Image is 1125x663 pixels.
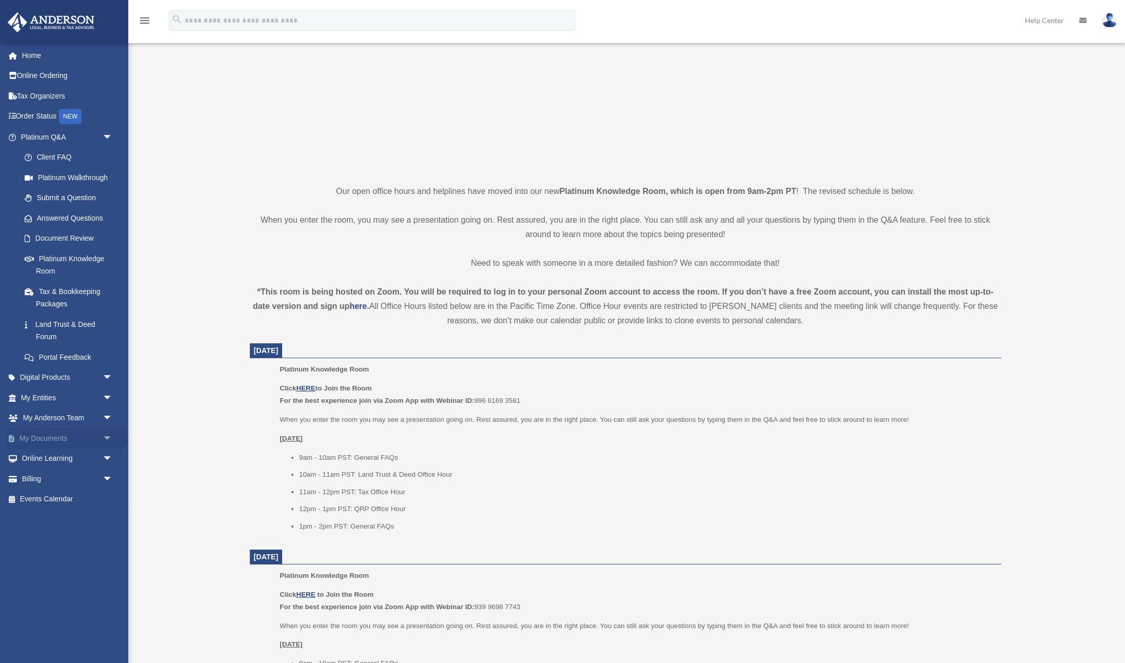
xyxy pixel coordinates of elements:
[7,469,128,489] a: Billingarrow_drop_down
[14,228,128,249] a: Document Review
[103,428,123,449] span: arrow_drop_down
[103,367,123,388] span: arrow_drop_down
[7,127,128,147] a: Platinum Q&Aarrow_drop_down
[280,572,369,579] span: Platinum Knowledge Room
[59,109,82,124] div: NEW
[14,248,123,281] a: Platinum Knowledge Room
[171,14,183,25] i: search
[14,188,128,208] a: Submit a Question
[254,553,279,561] span: [DATE]
[7,106,128,127] a: Order StatusNEW
[560,187,796,196] strong: Platinum Knowledge Room, which is open from 9am-2pm PT
[139,18,151,27] a: menu
[7,45,128,66] a: Home
[14,347,128,367] a: Portal Feedback
[103,449,123,470] span: arrow_drop_down
[296,591,315,598] a: HERE
[299,469,994,481] li: 10am - 11am PST: Land Trust & Deed Office Hour
[250,184,1001,199] p: Our open office hours and helplines have moved into our new ! The revised schedule is below.
[253,287,994,310] strong: *This room is being hosted on Zoom. You will be required to log in to your personal Zoom account ...
[280,397,474,404] b: For the best experience join via Zoom App with Webinar ID:
[7,449,128,469] a: Online Learningarrow_drop_down
[103,408,123,429] span: arrow_drop_down
[14,281,128,314] a: Tax & Bookkeeping Packages
[250,285,1001,328] div: All Office Hours listed below are in the Pacific Time Zone. Office Hour events are restricted to ...
[299,520,994,533] li: 1pm - 2pm PST: General FAQs
[367,302,369,310] strong: .
[349,302,367,310] a: here
[280,589,994,613] p: 939 9698 7743
[7,86,128,106] a: Tax Organizers
[280,382,994,406] p: 996 6169 3581
[7,408,128,428] a: My Anderson Teamarrow_drop_down
[7,367,128,388] a: Digital Productsarrow_drop_down
[7,66,128,86] a: Online Ordering
[280,603,474,611] b: For the best experience join via Zoom App with Webinar ID:
[7,387,128,408] a: My Entitiesarrow_drop_down
[103,387,123,408] span: arrow_drop_down
[280,365,369,373] span: Platinum Knowledge Room
[7,489,128,510] a: Events Calendar
[14,208,128,228] a: Answered Questions
[1102,13,1117,28] img: User Pic
[280,435,303,442] u: [DATE]
[299,503,994,515] li: 12pm - 1pm PST: QRP Office Hour
[280,640,303,648] u: [DATE]
[103,469,123,490] span: arrow_drop_down
[318,591,374,598] b: to Join the Room
[139,14,151,27] i: menu
[280,620,994,632] p: When you enter the room you may see a presentation going on. Rest assured, you are in the right p...
[280,591,317,598] b: Click
[7,428,128,449] a: My Documentsarrow_drop_down
[280,384,371,392] b: Click to Join the Room
[254,346,279,355] span: [DATE]
[14,147,128,168] a: Client FAQ
[299,452,994,464] li: 9am - 10am PST: General FAQs
[250,256,1001,270] p: Need to speak with someone in a more detailed fashion? We can accommodate that!
[14,314,128,347] a: Land Trust & Deed Forum
[5,12,97,32] img: Anderson Advisors Platinum Portal
[299,486,994,498] li: 11am - 12pm PST: Tax Office Hour
[250,213,1001,242] p: When you enter the room, you may see a presentation going on. Rest assured, you are in the right ...
[14,167,128,188] a: Platinum Walkthrough
[103,127,123,148] span: arrow_drop_down
[280,414,994,426] p: When you enter the room you may see a presentation going on. Rest assured, you are in the right p...
[296,384,315,392] a: HERE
